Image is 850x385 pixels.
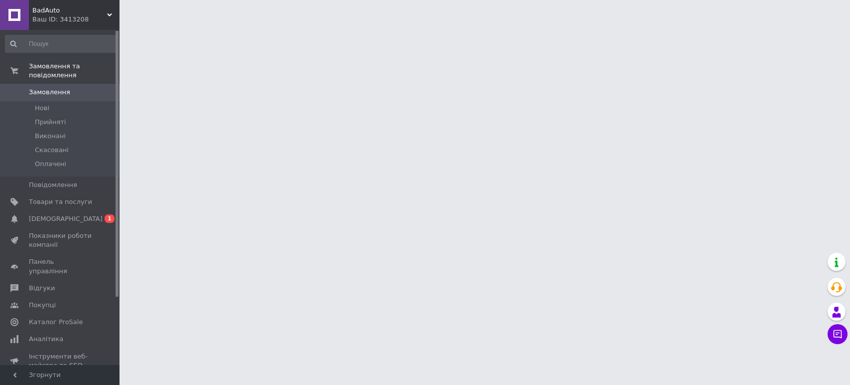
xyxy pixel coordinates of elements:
span: Інструменти веб-майстра та SEO [29,352,92,370]
span: Виконані [35,132,66,141]
span: Відгуки [29,284,55,293]
span: Показники роботи компанії [29,231,92,249]
span: BadAuto [32,6,107,15]
span: Повідомлення [29,181,77,190]
span: Нові [35,104,49,113]
span: [DEMOGRAPHIC_DATA] [29,214,103,223]
span: Покупці [29,301,56,310]
span: Аналітика [29,335,63,344]
div: Ваш ID: 3413208 [32,15,120,24]
span: Товари та послуги [29,197,92,206]
button: Чат з покупцем [828,324,848,344]
span: Оплачені [35,160,66,169]
span: Замовлення [29,88,70,97]
span: Замовлення та повідомлення [29,62,120,80]
input: Пошук [5,35,117,53]
span: Панель управління [29,257,92,275]
span: Скасовані [35,146,69,155]
span: Каталог ProSale [29,318,83,327]
span: 1 [105,214,115,223]
span: Прийняті [35,118,66,127]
